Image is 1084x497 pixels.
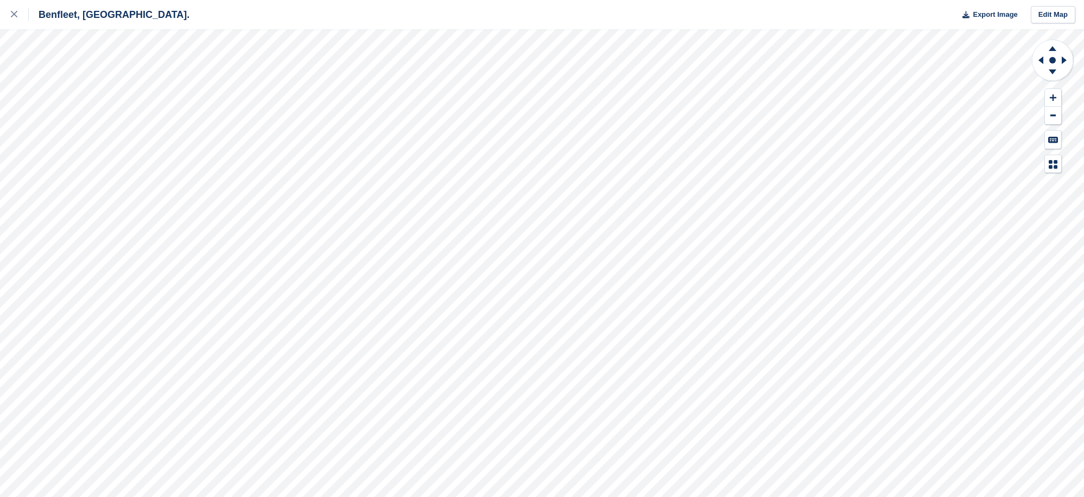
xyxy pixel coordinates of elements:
span: Export Image [973,9,1017,20]
button: Map Legend [1045,155,1061,173]
button: Export Image [956,6,1018,24]
button: Keyboard Shortcuts [1045,131,1061,149]
div: Benfleet, [GEOGRAPHIC_DATA]. [29,8,189,21]
button: Zoom In [1045,89,1061,107]
button: Zoom Out [1045,107,1061,125]
a: Edit Map [1031,6,1075,24]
